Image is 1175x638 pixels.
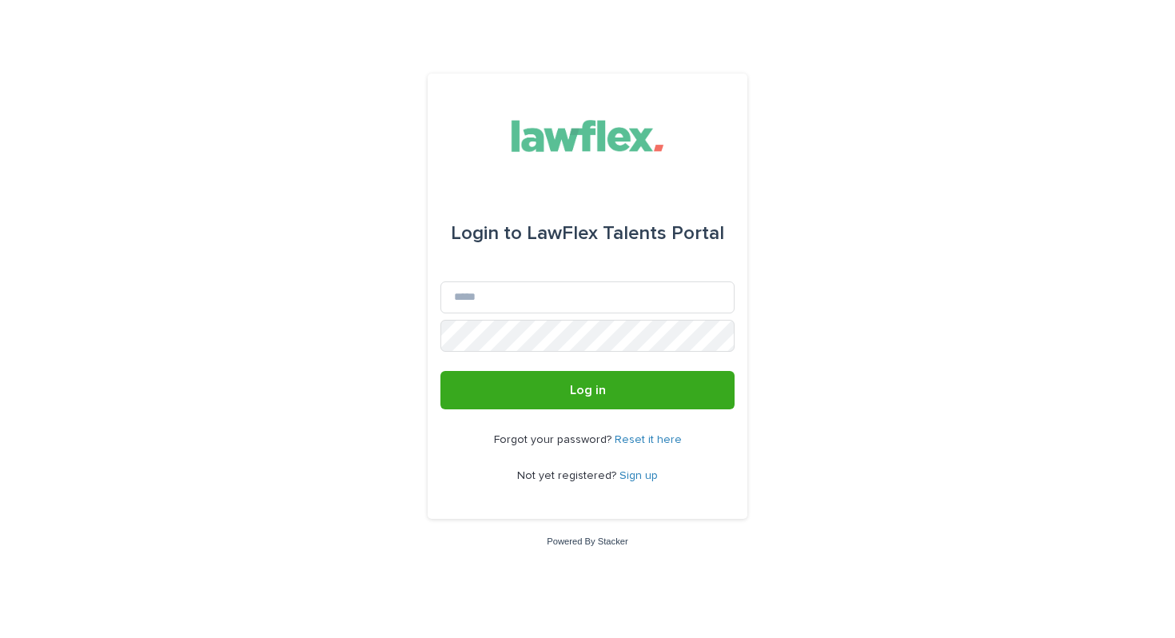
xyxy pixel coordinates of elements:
a: Reset it here [615,434,682,445]
div: LawFlex Talents Portal [451,211,724,256]
span: Not yet registered? [517,470,619,481]
span: Log in [570,384,606,397]
a: Powered By Stacker [547,536,627,546]
span: Forgot your password? [494,434,615,445]
button: Log in [440,371,735,409]
img: Gnvw4qrBSHOAfo8VMhG6 [498,112,678,160]
a: Sign up [619,470,658,481]
span: Login to [451,224,522,243]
